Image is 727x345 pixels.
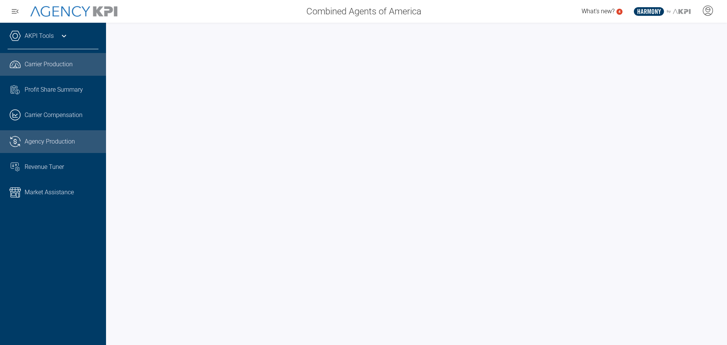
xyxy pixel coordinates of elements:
span: Market Assistance [25,188,74,197]
span: What's new? [582,8,615,15]
text: 4 [618,9,621,14]
span: Profit Share Summary [25,85,83,94]
span: Agency Production [25,137,75,146]
a: 4 [616,9,622,15]
span: Combined Agents of America [306,5,421,18]
span: Carrier Compensation [25,111,83,120]
span: Carrier Production [25,60,73,69]
img: AgencyKPI [30,6,117,17]
span: Revenue Tuner [25,162,64,172]
a: AKPI Tools [25,31,54,41]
